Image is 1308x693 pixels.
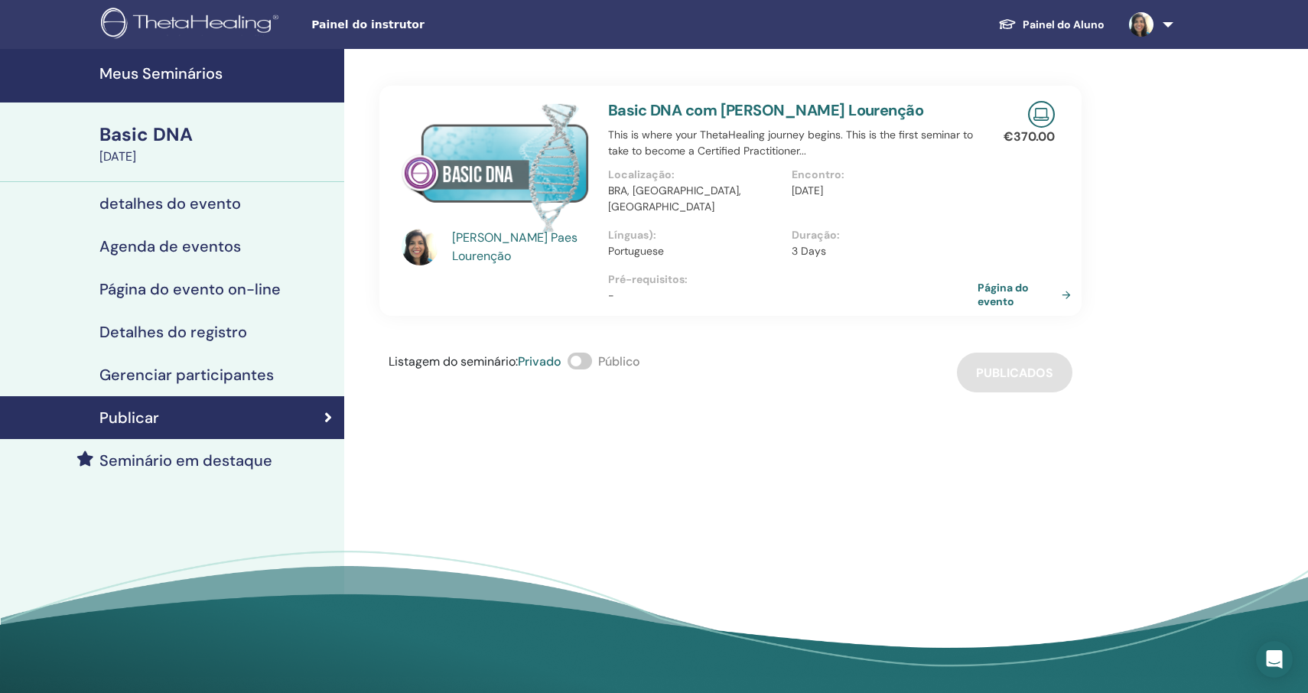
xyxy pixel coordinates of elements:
[99,408,159,427] h4: Publicar
[402,101,590,233] img: Basic DNA
[99,148,335,166] div: [DATE]
[792,243,966,259] p: 3 Days
[792,167,966,183] p: Encontro :
[986,11,1117,39] a: Painel do Aluno
[1256,641,1293,678] div: Open Intercom Messenger
[1028,101,1055,128] img: Live Online Seminar
[389,353,518,369] span: Listagem do seminário :
[608,167,783,183] p: Localização :
[998,18,1017,31] img: graduation-cap-white.svg
[608,100,923,120] a: Basic DNA com [PERSON_NAME] Lourenção
[608,243,783,259] p: Portuguese
[101,8,284,42] img: logo.png
[99,280,281,298] h4: Página do evento on-line
[99,237,241,255] h4: Agenda de eventos
[608,227,783,243] p: Línguas) :
[311,17,541,33] span: Painel do instrutor
[608,272,975,288] p: Pré-requisitos :
[608,288,975,304] p: -
[99,366,274,384] h4: Gerenciar participantes
[598,353,640,369] span: Público
[1129,12,1153,37] img: default.jpg
[978,281,1077,308] a: Página do evento
[90,122,344,166] a: Basic DNA[DATE]
[608,183,783,215] p: BRA, [GEOGRAPHIC_DATA], [GEOGRAPHIC_DATA]
[792,183,966,199] p: [DATE]
[792,227,966,243] p: Duração :
[99,122,335,148] div: Basic DNA
[518,353,561,369] span: Privado
[452,229,594,265] a: [PERSON_NAME] Paes Lourenção
[99,323,247,341] h4: Detalhes do registro
[99,451,272,470] h4: Seminário em destaque
[99,194,241,213] h4: detalhes do evento
[99,64,335,83] h4: Meus Seminários
[1004,128,1055,146] p: € 370.00
[402,229,438,265] img: default.jpg
[608,127,975,159] p: This is where your ThetaHealing journey begins. This is the first seminar to take to become a Cer...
